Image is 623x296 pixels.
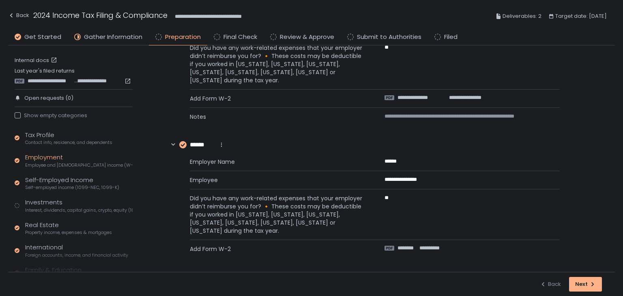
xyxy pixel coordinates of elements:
div: Tax Profile [25,131,112,146]
div: Employment [25,153,133,168]
div: Real Estate [25,221,112,236]
div: Last year's filed returns [15,67,133,84]
span: Did you have any work-related expenses that your employer didn’t reimburse you for? 🔸 These costs... [190,194,365,235]
span: Self-employed income (1099-NEC, 1099-K) [25,184,119,191]
button: Next [569,277,602,292]
span: Filed [444,32,458,42]
span: Contact info, residence, and dependents [25,139,112,146]
div: International [25,243,128,258]
span: Employer Name [190,158,365,166]
a: Internal docs [15,57,59,64]
span: Add Form W-2 [190,245,365,253]
h1: 2024 Income Tax Filing & Compliance [33,10,168,21]
span: Foreign accounts, income, and financial activity [25,252,128,258]
span: Did you have any work-related expenses that your employer didn’t reimburse you for? 🔸 These costs... [190,44,365,84]
span: Preparation [165,32,201,42]
span: Property income, expenses & mortgages [25,230,112,236]
span: Final Check [223,32,257,42]
span: Get Started [24,32,61,42]
span: Deliverables: 2 [503,11,541,21]
span: Interest, dividends, capital gains, crypto, equity (1099s, K-1s) [25,207,133,213]
span: Gather Information [84,32,142,42]
div: Back [8,11,29,20]
span: Employee and [DEMOGRAPHIC_DATA] income (W-2s) [25,162,133,168]
div: Next [575,281,596,288]
button: Back [8,10,29,23]
span: Notes [190,113,365,121]
span: Submit to Authorities [357,32,421,42]
span: Employee [190,176,365,184]
span: Target date: [DATE] [555,11,607,21]
div: Self-Employed Income [25,176,119,191]
span: Add Form W-2 [190,94,365,103]
span: Review & Approve [280,32,334,42]
span: Open requests (0) [24,94,73,102]
button: Back [540,277,561,292]
div: Investments [25,198,133,213]
div: Back [540,281,561,288]
div: Family & Education [25,266,129,281]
